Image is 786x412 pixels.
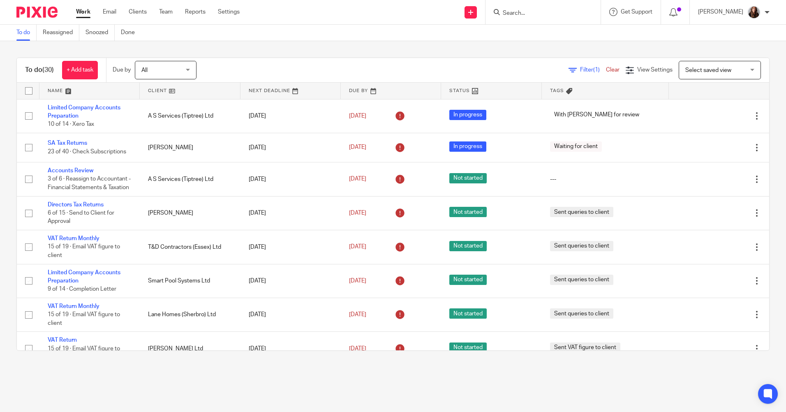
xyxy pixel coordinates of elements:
[48,286,116,292] span: 9 of 14 · Completion Letter
[140,162,240,196] td: A S Services (Tiptree) Ltd
[48,121,94,127] span: 10 of 14 · Xero Tax
[449,308,487,319] span: Not started
[140,264,240,298] td: Smart Pool Systems Ltd
[76,8,90,16] a: Work
[48,140,87,146] a: SA Tax Returns
[550,141,602,152] span: Waiting for client
[240,298,341,331] td: [DATE]
[240,99,341,133] td: [DATE]
[580,67,606,73] span: Filter
[43,25,79,41] a: Reassigned
[48,270,120,284] a: Limited Company Accounts Preparation
[550,308,613,319] span: Sent queries to client
[140,99,240,133] td: A S Services (Tiptree) Ltd
[140,230,240,264] td: T&D Contractors (Essex) Ltd
[606,67,620,73] a: Clear
[113,66,131,74] p: Due by
[42,67,54,73] span: (30)
[141,67,148,73] span: All
[159,8,173,16] a: Team
[698,8,743,16] p: [PERSON_NAME]
[25,66,54,74] h1: To do
[349,210,366,216] span: [DATE]
[48,337,77,343] a: VAT Return
[103,8,116,16] a: Email
[449,275,487,285] span: Not started
[449,343,487,353] span: Not started
[62,61,98,79] a: + Add task
[449,141,486,152] span: In progress
[48,346,120,360] span: 15 of 19 · Email VAT figure to client
[550,343,620,353] span: Sent VAT figure to client
[685,67,731,73] span: Select saved view
[16,7,58,18] img: Pixie
[48,168,93,174] a: Accounts Review
[218,8,240,16] a: Settings
[48,236,99,241] a: VAT Return Monthly
[140,196,240,230] td: [PERSON_NAME]
[121,25,141,41] a: Done
[349,312,366,317] span: [DATE]
[449,110,486,120] span: In progress
[48,210,114,225] span: 6 of 15 · Send to Client for Approval
[349,113,366,119] span: [DATE]
[86,25,115,41] a: Snoozed
[48,105,120,119] a: Limited Company Accounts Preparation
[621,9,652,15] span: Get Support
[48,312,120,326] span: 15 of 19 · Email VAT figure to client
[747,6,761,19] img: IMG_0011.jpg
[140,332,240,366] td: [PERSON_NAME] Ltd
[16,25,37,41] a: To do
[349,244,366,250] span: [DATE]
[48,176,131,191] span: 3 of 6 · Reassign to Accountant - Financial Statements & Taxation
[240,162,341,196] td: [DATE]
[240,264,341,298] td: [DATE]
[349,145,366,150] span: [DATE]
[550,275,613,285] span: Sent queries to client
[349,278,366,284] span: [DATE]
[48,202,104,208] a: Directors Tax Returns
[240,196,341,230] td: [DATE]
[48,244,120,259] span: 15 of 19 · Email VAT figure to client
[140,298,240,331] td: Lane Homes (Sherbro) Ltd
[129,8,147,16] a: Clients
[550,110,643,120] span: With [PERSON_NAME] for review
[240,230,341,264] td: [DATE]
[637,67,673,73] span: View Settings
[449,241,487,251] span: Not started
[140,133,240,162] td: [PERSON_NAME]
[449,173,487,183] span: Not started
[550,175,661,183] div: ---
[502,10,576,17] input: Search
[593,67,600,73] span: (1)
[349,346,366,352] span: [DATE]
[449,207,487,217] span: Not started
[550,88,564,93] span: Tags
[185,8,206,16] a: Reports
[48,303,99,309] a: VAT Return Monthly
[240,133,341,162] td: [DATE]
[349,176,366,182] span: [DATE]
[240,332,341,366] td: [DATE]
[48,149,126,155] span: 23 of 40 · Check Subscriptions
[550,241,613,251] span: Sent queries to client
[550,207,613,217] span: Sent queries to client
